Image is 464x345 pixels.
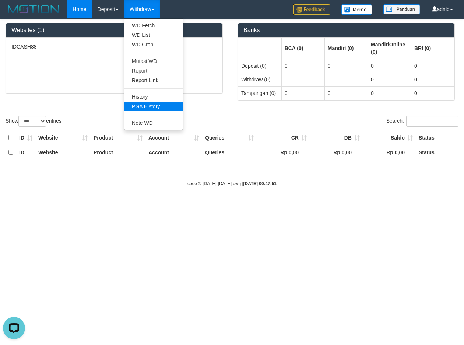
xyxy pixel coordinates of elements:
th: Website [35,131,91,145]
a: WD Fetch [124,21,183,30]
th: Group: activate to sort column ascending [324,38,368,59]
td: Withdraw (0) [238,73,282,86]
th: ID [16,145,35,159]
td: 0 [324,73,368,86]
strong: [DATE] 00:47:51 [243,181,277,186]
th: DB [310,131,363,145]
td: 0 [324,86,368,100]
th: Saldo [363,131,416,145]
a: History [124,92,183,102]
th: Account [145,131,202,145]
th: ID [16,131,35,145]
a: Report [124,66,183,75]
th: Rp 0,00 [257,145,310,159]
th: Group: activate to sort column ascending [238,38,282,59]
a: WD Grab [124,40,183,49]
a: Report Link [124,75,183,85]
td: Tampungan (0) [238,86,282,100]
th: Rp 0,00 [310,145,363,159]
td: 0 [324,59,368,73]
td: 0 [281,59,324,73]
th: Product [91,131,145,145]
th: Group: activate to sort column ascending [368,38,411,59]
button: Open LiveChat chat widget [3,3,25,25]
th: Account [145,145,202,159]
th: Product [91,145,145,159]
th: Rp 0,00 [363,145,416,159]
a: PGA History [124,102,183,111]
th: Queries [202,131,257,145]
img: MOTION_logo.png [6,4,61,15]
th: Status [416,145,458,159]
label: Search: [386,116,458,127]
h3: Websites (1) [11,27,217,34]
td: Deposit (0) [238,59,282,73]
th: Queries [202,145,257,159]
small: code © [DATE]-[DATE] dwg | [187,181,277,186]
td: 0 [411,59,454,73]
td: 0 [368,59,411,73]
td: 0 [411,86,454,100]
td: 0 [281,86,324,100]
th: Group: activate to sort column ascending [281,38,324,59]
th: Website [35,145,91,159]
input: Search: [406,116,458,127]
th: Status [416,131,458,145]
img: panduan.png [383,4,420,14]
th: Group: activate to sort column ascending [411,38,454,59]
p: IDCASH88 [11,43,217,50]
a: WD List [124,30,183,40]
td: 0 [368,73,411,86]
td: 0 [281,73,324,86]
img: Button%20Memo.svg [341,4,372,15]
img: Feedback.jpg [293,4,330,15]
select: Showentries [18,116,46,127]
td: 0 [368,86,411,100]
th: CR [257,131,310,145]
h3: Banks [243,27,449,34]
a: Mutasi WD [124,56,183,66]
a: Note WD [124,118,183,128]
label: Show entries [6,116,61,127]
td: 0 [411,73,454,86]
